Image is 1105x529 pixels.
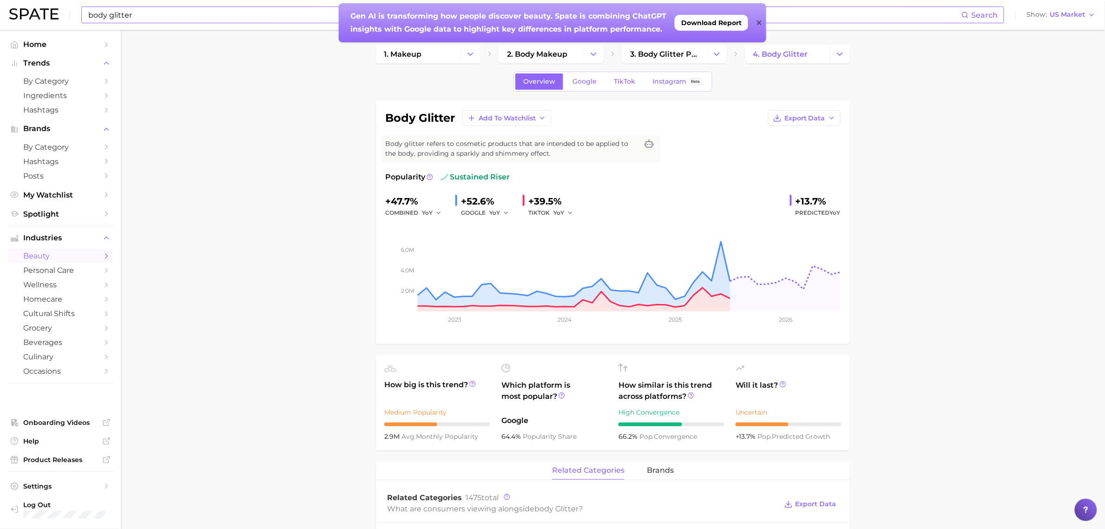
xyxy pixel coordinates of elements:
a: cultural shifts [7,306,113,321]
span: Overview [523,78,555,86]
a: Product Releases [7,453,113,467]
a: by Category [7,140,113,154]
img: sustained riser [441,173,448,181]
span: 66.2% [618,432,639,441]
span: Export Data [784,114,825,122]
a: Posts [7,169,113,183]
span: Help [23,437,98,445]
span: US Market [1050,12,1085,17]
div: combined [385,207,448,218]
span: Google [501,415,607,426]
button: Change Category [584,45,604,63]
span: predicted growth [758,432,830,441]
span: Export Data [796,500,836,508]
button: Industries [7,231,113,245]
button: Add to Watchlist [462,110,551,126]
span: Product Releases [23,456,98,464]
span: 1475 [466,493,481,502]
span: total [466,493,499,502]
span: YoY [489,209,500,217]
a: Onboarding Videos [7,416,113,430]
div: +52.6% [461,194,515,209]
a: 2. body makeup [499,45,584,63]
span: sustained riser [441,172,510,183]
button: Brands [7,122,113,136]
span: Brands [23,125,98,133]
tspan: 2023 [448,316,461,323]
div: Medium Popularity [384,407,490,418]
button: Trends [7,56,113,70]
a: homecare [7,292,113,306]
a: Home [7,37,113,52]
span: grocery [23,324,98,332]
span: YoY [830,209,841,216]
span: 4. body glitter [753,50,808,59]
span: +13.7% [736,432,758,441]
span: How similar is this trend across platforms? [618,380,724,402]
button: Change Category [707,45,727,63]
span: Popularity [385,172,425,183]
tspan: 2026 [779,316,793,323]
span: Google [572,78,597,86]
div: GOOGLE [461,207,515,218]
button: Change Category [830,45,850,63]
a: 4. body glitter [745,45,830,63]
a: personal care [7,263,113,278]
span: Trends [23,59,98,67]
span: Industries [23,234,98,242]
span: beauty [23,251,98,260]
span: culinary [23,352,98,361]
div: 6 / 10 [618,423,724,426]
span: Spotlight [23,210,98,218]
span: by Category [23,77,98,86]
a: TikTok [606,73,643,90]
div: 5 / 10 [736,423,842,426]
button: ShowUS Market [1025,9,1098,21]
div: TIKTOK [528,207,579,218]
div: 5 / 10 [384,423,490,426]
span: homecare [23,295,98,304]
a: culinary [7,350,113,364]
span: Instagram [652,78,686,86]
a: Hashtags [7,154,113,169]
span: Beta [691,78,700,86]
abbr: popularity index [758,432,772,441]
span: brands [647,466,674,475]
a: Spotlight [7,207,113,221]
span: occasions [23,367,98,376]
span: My Watchlist [23,191,98,199]
span: Related Categories [387,493,462,502]
span: Settings [23,482,98,490]
span: Ingredients [23,91,98,100]
span: Log Out [23,501,112,509]
a: Help [7,434,113,448]
a: beauty [7,249,113,263]
abbr: average [401,432,416,441]
span: YoY [553,209,564,217]
tspan: 2024 [558,316,572,323]
button: YoY [489,207,509,218]
img: SPATE [9,8,59,20]
h1: body glitter [385,112,455,124]
a: grocery [7,321,113,335]
button: YoY [553,207,573,218]
a: Google [565,73,605,90]
span: personal care [23,266,98,275]
span: How big is this trend? [384,379,490,402]
div: High Convergence [618,407,724,418]
span: Hashtags [23,106,98,114]
a: Hashtags [7,103,113,117]
a: by Category [7,74,113,88]
span: Home [23,40,98,49]
button: Export Data [768,110,841,126]
span: Predicted [796,207,841,218]
a: 1. makeup [376,45,460,63]
tspan: 2025 [669,316,682,323]
button: YoY [422,207,442,218]
span: popularity share [523,432,577,441]
span: by Category [23,143,98,152]
div: +47.7% [385,194,448,209]
a: wellness [7,278,113,292]
span: body glitter [534,504,579,513]
span: Show [1027,12,1047,17]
